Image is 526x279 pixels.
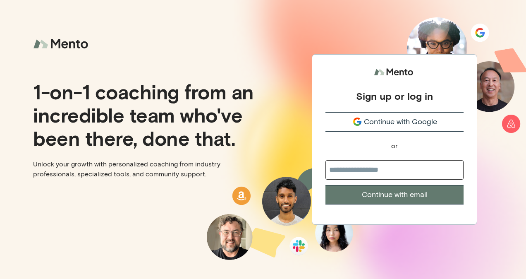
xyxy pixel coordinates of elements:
[374,65,415,80] img: logo.svg
[325,185,464,204] button: Continue with email
[33,80,256,149] p: 1-on-1 coaching from an incredible team who've been there, done that.
[356,90,433,102] div: Sign up or log in
[364,116,437,127] span: Continue with Google
[33,33,91,55] img: logo
[33,159,256,179] p: Unlock your growth with personalized coaching from industry professionals, specialized tools, and...
[391,142,398,150] div: or
[325,112,464,132] button: Continue with Google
